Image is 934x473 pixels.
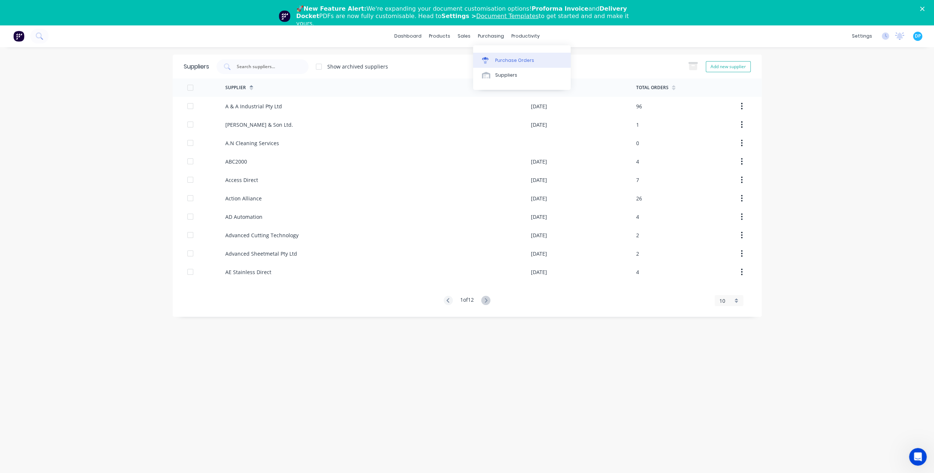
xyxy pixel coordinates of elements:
div: [DATE] [531,176,547,184]
div: Access Direct [225,176,258,184]
div: AE Stainless Direct [225,268,271,276]
b: Settings > [441,13,539,20]
img: Profile image for Team [279,10,290,22]
div: Close [920,7,927,11]
div: 4 [636,158,639,165]
div: 🚀 We're expanding your document customisation options! and PDFs are now fully customisable. Head ... [296,5,644,27]
div: Action Alliance [225,195,262,202]
div: 4 [636,268,639,276]
div: productivity [508,31,543,42]
div: A.N Cleaning Services [225,139,279,147]
div: A & A Industrial Pty Ltd [225,102,282,110]
div: [DATE] [531,231,547,239]
div: Advanced Cutting Technology [225,231,299,239]
div: 4 [636,213,639,221]
div: Supplier [225,84,246,91]
a: dashboard [391,31,425,42]
div: 1 [636,121,639,129]
div: [DATE] [531,268,547,276]
div: [DATE] [531,250,547,257]
div: Suppliers [495,72,517,78]
div: Suppliers [184,62,209,71]
div: [DATE] [531,121,547,129]
div: 2 [636,231,639,239]
div: [DATE] [531,158,547,165]
div: [PERSON_NAME] & Son Ltd. [225,121,293,129]
div: AD Automation [225,213,262,221]
div: 1 of 12 [460,296,474,306]
input: Search suppliers... [236,63,297,70]
b: New Feature Alert: [304,5,367,12]
div: purchasing [474,31,508,42]
div: products [425,31,454,42]
div: Purchase Orders [495,57,534,64]
div: [DATE] [531,195,547,202]
a: Document Templates [476,13,538,20]
div: 0 [636,139,639,147]
div: ABC2000 [225,158,247,165]
div: settings [848,31,876,42]
a: Purchase Orders [473,53,571,67]
div: 96 [636,102,642,110]
span: 10 [719,297,725,305]
div: 7 [636,176,639,184]
img: Factory [13,31,24,42]
div: 2 [636,250,639,257]
div: 26 [636,195,642,202]
div: [DATE] [531,213,547,221]
button: Add new supplier [706,61,751,72]
iframe: Intercom live chat [909,448,927,466]
div: [DATE] [531,102,547,110]
div: Advanced Sheetmetal Pty Ltd [225,250,297,257]
div: sales [454,31,474,42]
b: Delivery Docket [296,5,627,20]
a: Suppliers [473,68,571,83]
span: DP [915,33,921,39]
b: Proforma Invoice [532,5,588,12]
div: Total Orders [636,84,668,91]
div: Show archived suppliers [327,63,388,70]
